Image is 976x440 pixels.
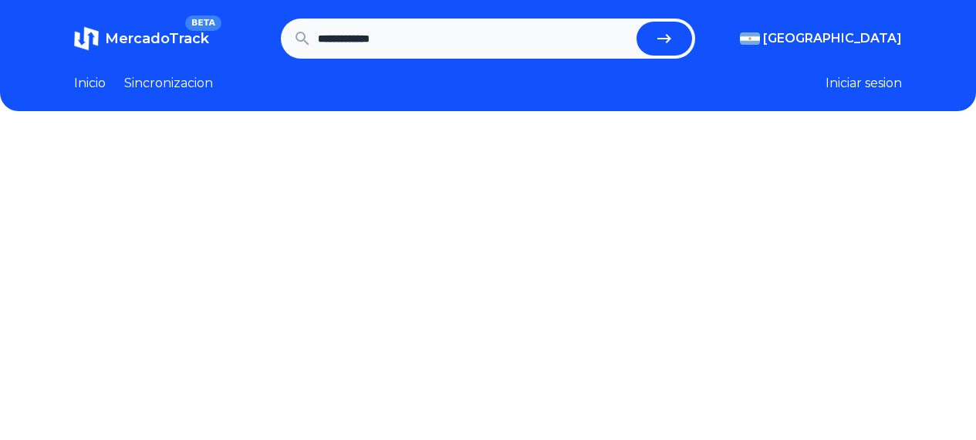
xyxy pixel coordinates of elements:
span: [GEOGRAPHIC_DATA] [763,29,902,48]
a: MercadoTrackBETA [74,26,209,51]
span: MercadoTrack [105,30,209,47]
a: Sincronizacion [124,74,213,93]
img: Argentina [740,32,760,45]
img: MercadoTrack [74,26,99,51]
button: [GEOGRAPHIC_DATA] [740,29,902,48]
a: Inicio [74,74,106,93]
span: BETA [185,15,221,31]
button: Iniciar sesion [826,74,902,93]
